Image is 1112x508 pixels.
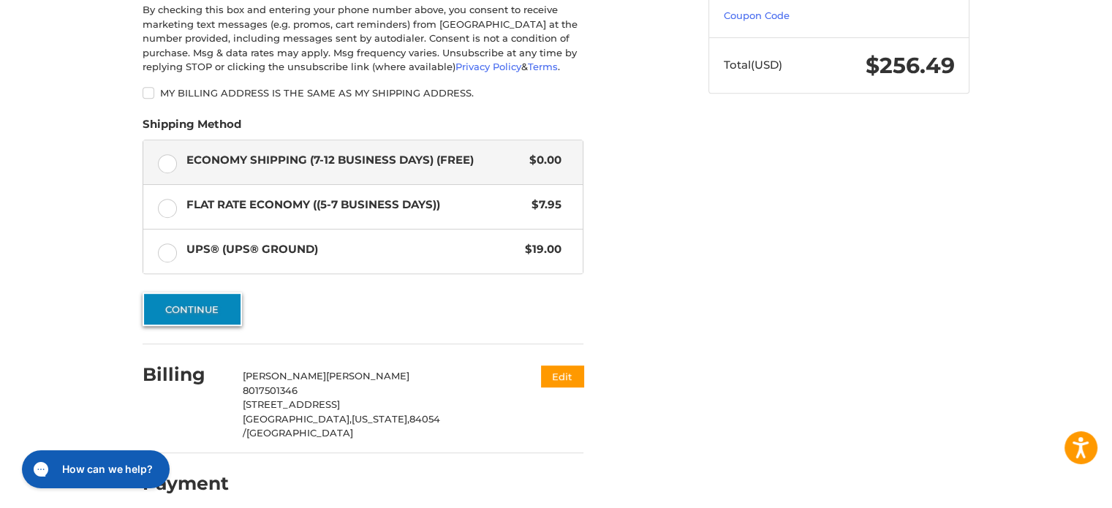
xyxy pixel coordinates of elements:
legend: Shipping Method [143,116,241,140]
span: $19.00 [518,241,561,258]
button: Continue [143,292,242,326]
a: Terms [528,61,558,72]
button: Edit [541,365,583,387]
span: $0.00 [522,152,561,169]
span: [PERSON_NAME] [326,370,409,382]
span: $7.95 [524,197,561,213]
span: Total (USD) [724,58,782,72]
iframe: Google Customer Reviews [991,469,1112,508]
span: 8017501346 [243,384,298,396]
span: [STREET_ADDRESS] [243,398,340,410]
span: Flat Rate Economy ((5-7 Business Days)) [186,197,525,213]
span: Economy Shipping (7-12 Business Days) (Free) [186,152,523,169]
h2: Billing [143,363,228,386]
span: UPS® (UPS® Ground) [186,241,518,258]
span: [GEOGRAPHIC_DATA], [243,413,352,425]
label: My billing address is the same as my shipping address. [143,87,583,99]
div: By checking this box and entering your phone number above, you consent to receive marketing text ... [143,3,583,75]
span: $256.49 [866,52,955,79]
iframe: Gorgias live chat messenger [15,445,173,493]
span: [PERSON_NAME] [243,370,326,382]
span: [GEOGRAPHIC_DATA] [246,427,353,439]
a: Coupon Code [724,10,790,21]
h2: Payment [143,472,229,495]
span: [US_STATE], [352,413,409,425]
a: Privacy Policy [455,61,521,72]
